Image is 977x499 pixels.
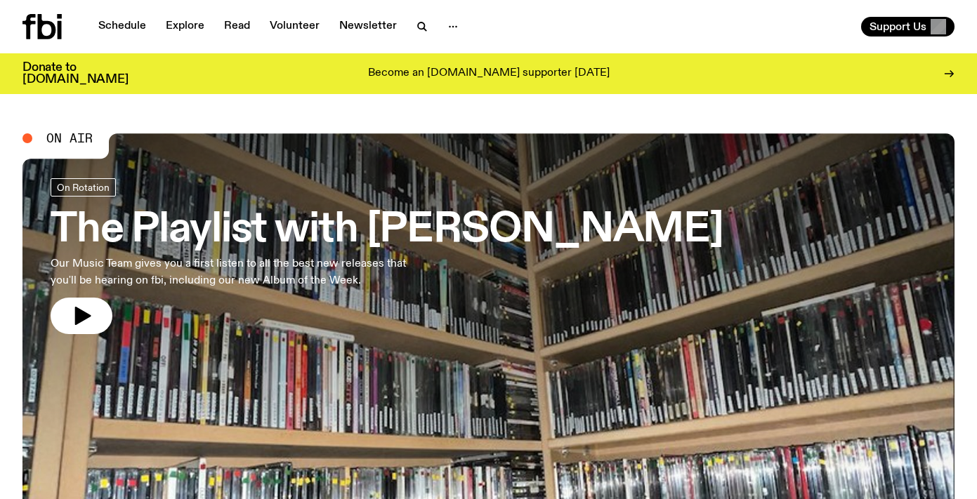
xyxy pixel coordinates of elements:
[861,17,955,36] button: Support Us
[51,255,410,289] p: Our Music Team gives you a first listen to all the best new releases that you'll be hearing on fb...
[870,20,926,33] span: Support Us
[46,132,93,145] span: On Air
[51,178,723,334] a: The Playlist with [PERSON_NAME]Our Music Team gives you a first listen to all the best new releas...
[57,182,110,192] span: On Rotation
[51,211,723,250] h3: The Playlist with [PERSON_NAME]
[157,17,213,36] a: Explore
[22,62,129,86] h3: Donate to [DOMAIN_NAME]
[90,17,155,36] a: Schedule
[331,17,405,36] a: Newsletter
[261,17,328,36] a: Volunteer
[51,178,116,197] a: On Rotation
[368,67,610,80] p: Become an [DOMAIN_NAME] supporter [DATE]
[216,17,258,36] a: Read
